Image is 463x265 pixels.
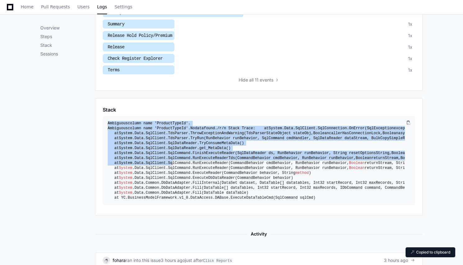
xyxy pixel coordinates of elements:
a: fohara [113,258,126,263]
span: Activity [247,230,271,238]
span: found [204,126,215,130]
div: Ambiguous . Ambiguous . data ./r/n Stack Trace: at .Data.SqlClient.SqlConnection.OnError(SqlExcep... [108,121,405,200]
div: 1x [408,55,412,62]
div: 1x [408,21,412,27]
div: 1x [408,33,412,39]
p: Steps [40,33,95,40]
p: Copied to clipboard [416,250,450,255]
app-pz-page-link-header: Stack [103,106,415,113]
span: Click Reports [203,258,232,264]
span: Release [108,45,124,50]
span: System [119,131,132,135]
span: System [269,126,282,130]
button: Hideall 11 events [239,77,279,83]
span: System [119,161,132,165]
span: Users [78,5,90,9]
span: Logs [97,5,107,9]
span: Boolean [313,131,329,135]
div: 3 hours ago [161,257,185,263]
div: 1x [408,44,412,50]
span: column [128,121,141,126]
span: System [119,156,132,160]
span: Boolean [356,156,371,160]
span: exception [394,126,414,130]
span: System [119,191,132,195]
span: Boolean [349,161,365,165]
div: 1x [408,67,412,73]
span: Boolean [349,166,365,170]
span: Check Register Explorer [108,56,163,61]
img: 7.svg [103,257,109,263]
span: ran into this issue [126,257,161,263]
span: Pull Requests [41,5,70,9]
span: System [119,186,132,190]
p: Stack [40,42,95,48]
p: Sessions [40,51,95,57]
span: method [295,171,309,175]
div: just after [185,257,232,263]
span: Boolean [383,131,398,135]
span: No [190,126,195,130]
span: name [143,121,152,126]
span: System [119,171,132,175]
span: Release Hold Policy/Premium [108,33,172,38]
span: System [119,146,132,150]
span: System [119,176,132,180]
p: Overview [40,25,95,31]
span: Boolean [392,151,407,155]
span: name [143,126,152,130]
span: System [119,166,132,170]
span: Hide [239,77,248,83]
h1: Stack [103,106,116,113]
span: System [119,181,132,185]
span: all 11 events [249,77,273,83]
span: System [119,151,132,155]
span: Boolean [400,156,416,160]
span: 'ProductTypeId' [155,121,188,126]
span: Terms [108,68,120,73]
span: Summary [108,22,124,27]
span: column [128,126,141,130]
span: Home [21,5,34,9]
span: 3 hours ago [384,257,408,263]
span: Settings [115,5,132,9]
span: 'ProductTypeId' [155,126,188,130]
span: System [119,141,132,145]
span: System [119,136,132,140]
